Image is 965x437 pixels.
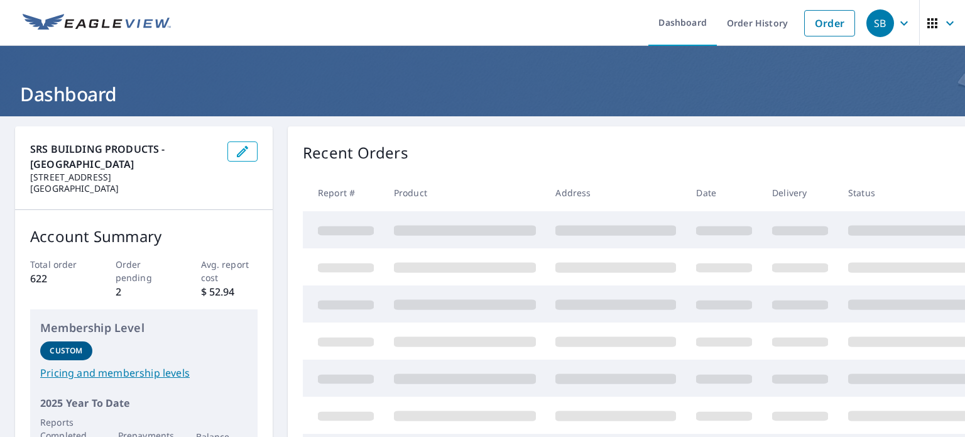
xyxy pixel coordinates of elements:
[30,225,258,248] p: Account Summary
[30,172,217,183] p: [STREET_ADDRESS]
[15,81,950,107] h1: Dashboard
[30,141,217,172] p: SRS BUILDING PRODUCTS - [GEOGRAPHIC_DATA]
[804,10,855,36] a: Order
[384,174,546,211] th: Product
[545,174,686,211] th: Address
[762,174,838,211] th: Delivery
[866,9,894,37] div: SB
[116,258,173,284] p: Order pending
[40,319,248,336] p: Membership Level
[303,141,408,164] p: Recent Orders
[23,14,171,33] img: EV Logo
[30,271,87,286] p: 622
[116,284,173,299] p: 2
[201,284,258,299] p: $ 52.94
[30,183,217,194] p: [GEOGRAPHIC_DATA]
[40,396,248,411] p: 2025 Year To Date
[40,365,248,380] a: Pricing and membership levels
[201,258,258,284] p: Avg. report cost
[303,174,384,211] th: Report #
[50,345,82,357] p: Custom
[686,174,762,211] th: Date
[30,258,87,271] p: Total order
